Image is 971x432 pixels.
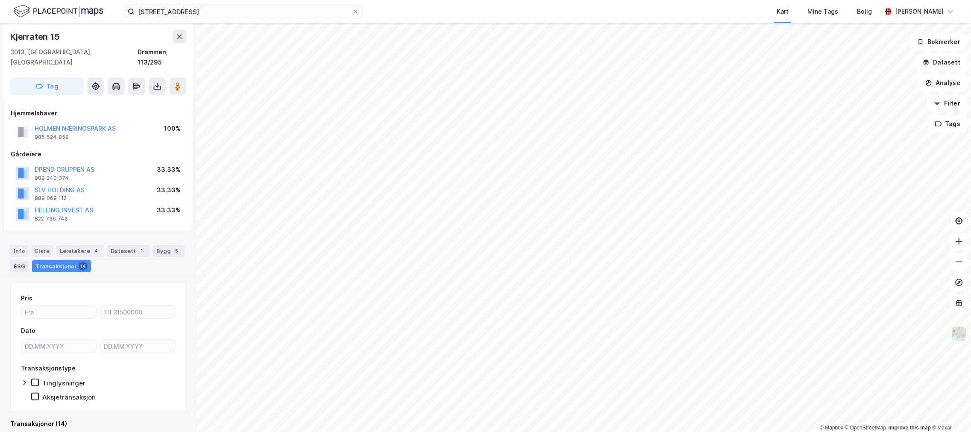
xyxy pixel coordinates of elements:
input: Til 31500000 [100,306,175,318]
div: ESG [10,260,29,272]
div: 33.33% [157,205,181,215]
div: 989 240 374 [35,175,69,182]
div: 33.33% [157,185,181,195]
div: Gårdeiere [11,149,186,159]
div: Tinglysninger [42,379,85,387]
img: logo.f888ab2527a4732fd821a326f86c7f29.svg [14,4,103,19]
div: Aksjetransaksjon [42,393,96,401]
div: Drammen, 113/295 [138,47,186,68]
div: Pris [21,293,32,303]
iframe: Chat Widget [928,391,971,432]
button: Filter [927,95,968,112]
div: 100% [164,123,181,134]
div: Hjemmelshaver [11,108,186,118]
a: Mapbox [820,425,843,431]
div: Transaksjoner [32,260,91,272]
div: Kjerraten 15 [10,30,62,44]
a: Improve this map [889,425,931,431]
div: 1 [138,247,146,255]
div: Kontrollprogram for chat [928,391,971,432]
button: Datasett [915,54,968,71]
div: Dato [21,326,35,336]
div: 4 [92,247,100,255]
input: Søk på adresse, matrikkel, gårdeiere, leietakere eller personer [135,5,352,18]
div: 14 [79,262,88,270]
div: 33.33% [157,165,181,175]
div: Leietakere [56,245,104,257]
div: Eiere [32,245,53,257]
a: OpenStreetMap [845,425,886,431]
div: 822 736 742 [35,215,67,222]
div: Bolig [857,6,872,17]
div: 889 069 112 [35,195,67,202]
div: 3013, [GEOGRAPHIC_DATA], [GEOGRAPHIC_DATA] [10,47,138,68]
div: Kart [777,6,789,17]
div: Datasett [107,245,150,257]
div: Transaksjonstype [21,363,76,373]
button: Tag [10,78,84,95]
input: Fra [21,306,96,318]
img: Z [951,326,967,342]
div: Transaksjoner (14) [10,419,186,429]
input: DD.MM.YYYY [21,340,96,353]
button: Bokmerker [910,33,968,50]
button: Analyse [918,74,968,91]
button: Tags [928,115,968,132]
div: 985 524 858 [35,134,69,141]
div: Mine Tags [807,6,838,17]
div: [PERSON_NAME] [895,6,944,17]
div: Info [10,245,28,257]
div: 5 [173,247,181,255]
div: Bygg [153,245,185,257]
input: DD.MM.YYYY [100,340,175,353]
